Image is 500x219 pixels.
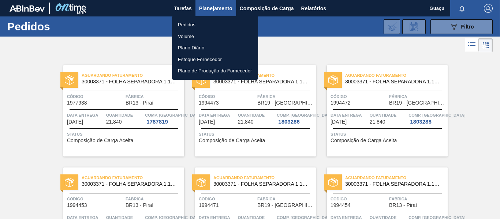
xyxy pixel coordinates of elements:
[172,42,258,54] a: Plano Diário
[172,65,258,77] a: Plano de Produção do Fornecedor
[172,54,258,65] a: Estoque Fornecedor
[172,31,258,42] a: Volume
[172,19,258,31] a: Pedidos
